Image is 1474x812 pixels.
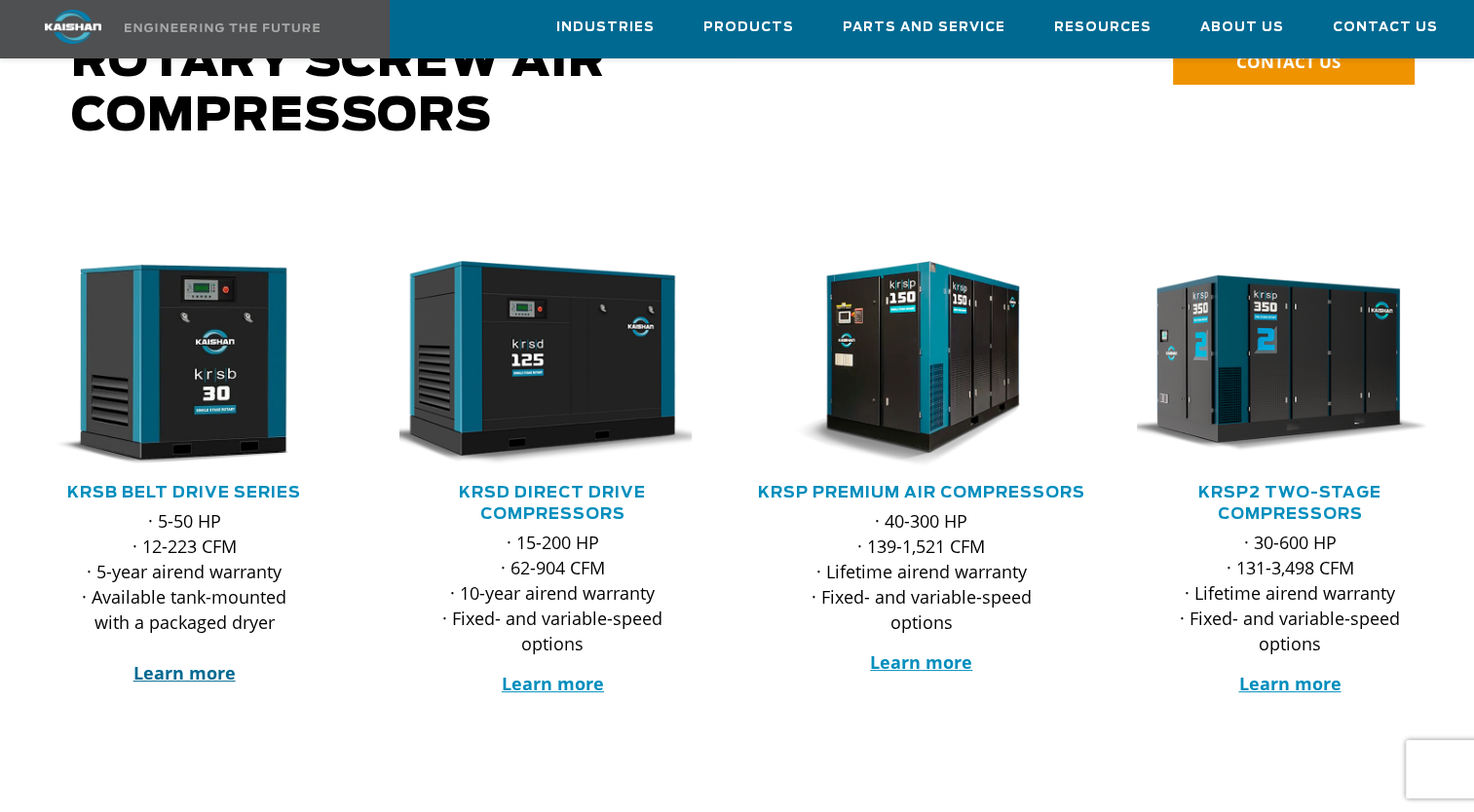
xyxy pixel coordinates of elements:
a: Contact Us [1333,1,1438,54]
img: Engineering the future [125,23,320,32]
div: krsb30 [31,261,337,467]
a: Parts and Service [843,1,1005,54]
img: krsb30 [17,261,323,467]
a: Products [703,1,794,54]
p: · 15-200 HP · 62-904 CFM · 10-year airend warranty · Fixed- and variable-speed options [438,530,666,656]
a: CONTACT US [1173,41,1415,85]
img: krsp350 [1122,261,1429,467]
a: Learn more [1238,672,1341,695]
a: About Us [1200,1,1284,54]
a: Learn more [502,672,604,695]
a: Learn more [870,650,972,674]
div: krsp150 [769,261,1075,467]
a: KRSP Premium Air Compressors [758,485,1085,500]
p: · 30-600 HP · 131-3,498 CFM · Lifetime airend warranty · Fixed- and variable-speed options [1176,530,1404,656]
div: krsd125 [399,261,705,467]
a: KRSB Belt Drive Series [67,485,301,500]
p: · 40-300 HP · 139-1,521 CFM · Lifetime airend warranty · Fixed- and variable-speed options [808,508,1036,635]
img: krsp150 [754,261,1061,467]
span: Products [703,17,794,39]
span: Industries [556,17,655,39]
img: krsd125 [385,261,692,467]
span: About Us [1200,17,1284,39]
a: KRSD Direct Drive Compressors [459,485,646,522]
span: Contact Us [1333,17,1438,39]
span: Resources [1054,17,1152,39]
a: Resources [1054,1,1152,54]
a: Industries [556,1,655,54]
span: Parts and Service [843,17,1005,39]
a: Learn more [133,661,236,684]
div: krsp350 [1137,261,1443,467]
a: KRSP2 Two-Stage Compressors [1198,485,1381,522]
p: · 5-50 HP · 12-223 CFM · 5-year airend warranty · Available tank-mounted with a packaged dryer [70,508,298,685]
span: CONTACT US [1235,51,1340,73]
